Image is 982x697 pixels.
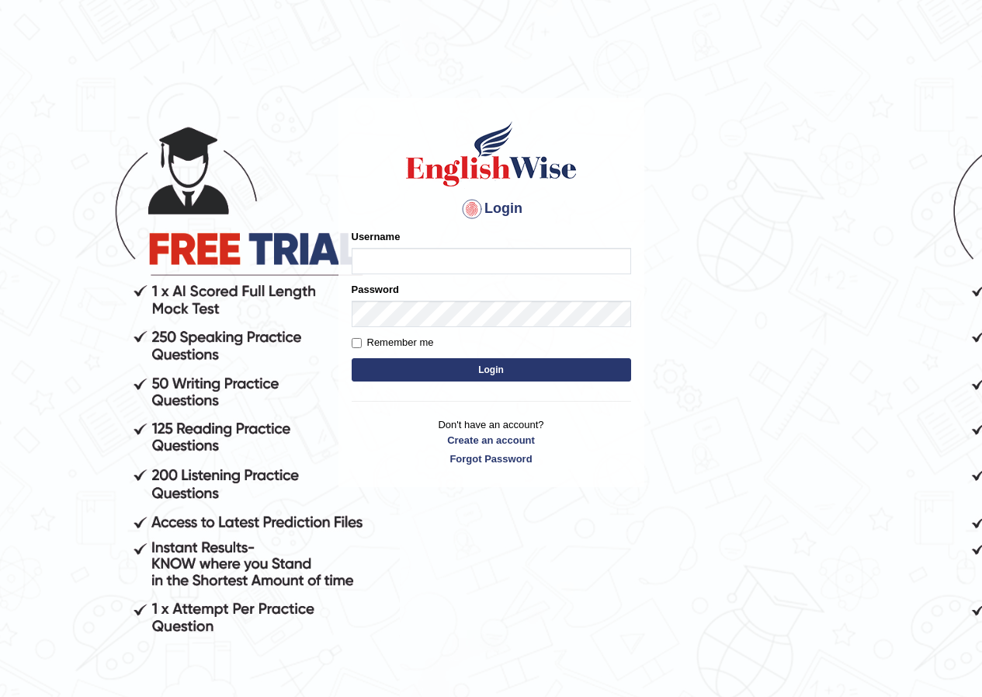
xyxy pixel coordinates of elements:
[352,335,434,350] label: Remember me
[352,338,362,348] input: Remember me
[352,229,401,244] label: Username
[352,282,399,297] label: Password
[352,451,631,466] a: Forgot Password
[352,433,631,448] a: Create an account
[352,197,631,221] h4: Login
[352,358,631,382] button: Login
[352,417,631,465] p: Don't have an account?
[403,119,580,189] img: Logo of English Wise sign in for intelligent practice with AI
